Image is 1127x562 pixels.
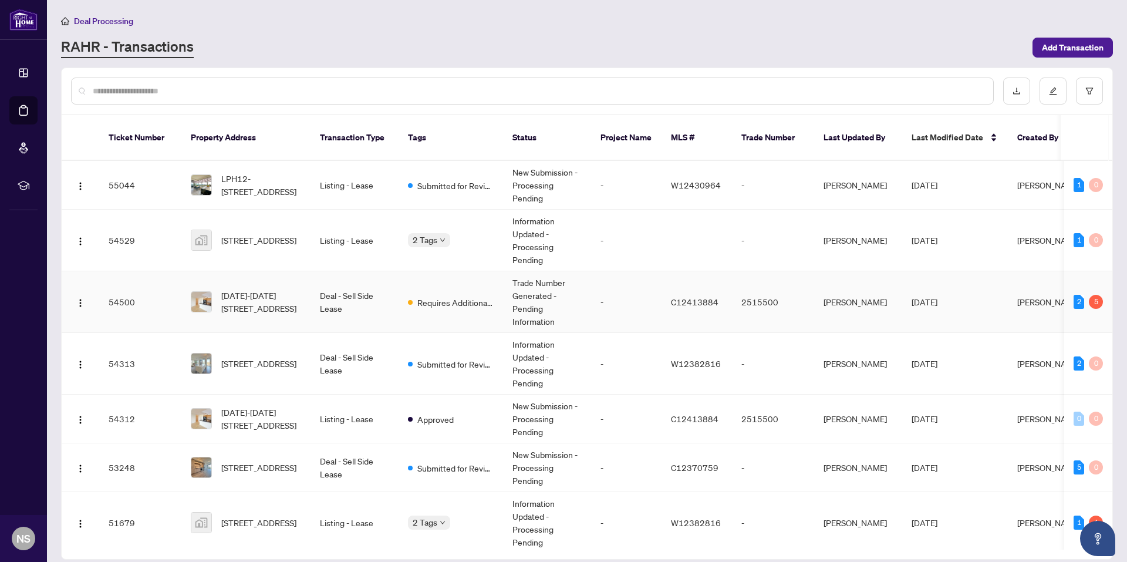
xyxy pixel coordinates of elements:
span: [PERSON_NAME] [1017,413,1081,424]
span: Submitted for Review [417,462,494,474]
span: W12382816 [671,517,721,528]
span: down [440,237,446,243]
button: Logo [71,231,90,250]
span: [STREET_ADDRESS] [221,357,296,370]
img: Logo [76,237,85,246]
td: Listing - Lease [311,395,399,443]
span: edit [1049,87,1057,95]
td: - [591,210,662,271]
div: 5 [1089,295,1103,309]
span: [DATE]-[DATE][STREET_ADDRESS] [221,406,301,432]
th: Last Updated By [814,115,902,161]
span: [STREET_ADDRESS] [221,516,296,529]
span: [STREET_ADDRESS] [221,234,296,247]
span: C12413884 [671,297,718,307]
td: Trade Number Generated - Pending Information [503,271,591,333]
img: Logo [76,360,85,369]
div: 0 [1089,412,1103,426]
img: logo [9,9,38,31]
span: C12370759 [671,462,718,473]
th: Project Name [591,115,662,161]
td: 53248 [99,443,181,492]
span: [DATE] [912,235,937,245]
td: [PERSON_NAME] [814,271,902,333]
th: Last Modified Date [902,115,1008,161]
img: Logo [76,181,85,191]
span: Approved [417,413,454,426]
span: 2 Tags [413,516,437,529]
button: Logo [71,176,90,194]
span: download [1013,87,1021,95]
td: - [591,333,662,395]
th: Created By [1008,115,1078,161]
button: Logo [71,458,90,477]
td: New Submission - Processing Pending [503,161,591,210]
span: Submitted for Review [417,358,494,371]
td: [PERSON_NAME] [814,161,902,210]
span: W12382816 [671,358,721,369]
th: Ticket Number [99,115,181,161]
span: [DATE]-[DATE][STREET_ADDRESS] [221,289,301,315]
div: 5 [1074,460,1084,474]
td: - [591,395,662,443]
button: filter [1076,78,1103,105]
img: Logo [76,298,85,308]
img: thumbnail-img [191,354,211,373]
span: Last Modified Date [912,131,983,144]
td: [PERSON_NAME] [814,395,902,443]
button: Logo [71,292,90,311]
td: Listing - Lease [311,161,399,210]
td: - [732,333,814,395]
td: - [591,271,662,333]
td: Listing - Lease [311,210,399,271]
td: Deal - Sell Side Lease [311,333,399,395]
th: Property Address [181,115,311,161]
td: Information Updated - Processing Pending [503,333,591,395]
div: 2 [1074,295,1084,309]
div: 0 [1089,233,1103,247]
td: - [732,492,814,554]
span: [DATE] [912,297,937,307]
span: Requires Additional Docs [417,296,494,309]
button: Open asap [1080,521,1115,556]
img: thumbnail-img [191,292,211,312]
span: filter [1085,87,1094,95]
span: 2 Tags [413,233,437,247]
span: [PERSON_NAME] [1017,297,1081,307]
img: thumbnail-img [191,175,211,195]
div: 0 [1089,178,1103,192]
td: 54313 [99,333,181,395]
span: [DATE] [912,462,937,473]
div: 0 [1074,412,1084,426]
div: 0 [1089,460,1103,474]
span: down [440,520,446,526]
span: [PERSON_NAME] [1017,180,1081,190]
button: Logo [71,513,90,532]
img: Logo [76,519,85,529]
td: Deal - Sell Side Lease [311,271,399,333]
span: C12413884 [671,413,718,424]
td: - [732,210,814,271]
th: Status [503,115,591,161]
span: [STREET_ADDRESS] [221,461,296,474]
td: Information Updated - Processing Pending [503,492,591,554]
div: 1 [1089,516,1103,530]
span: [DATE] [912,413,937,424]
td: 54500 [99,271,181,333]
td: [PERSON_NAME] [814,210,902,271]
span: [PERSON_NAME] [1017,358,1081,369]
td: New Submission - Processing Pending [503,395,591,443]
a: RAHR - Transactions [61,37,194,58]
td: [PERSON_NAME] [814,443,902,492]
div: 1 [1074,178,1084,192]
span: [PERSON_NAME] [1017,517,1081,528]
button: Logo [71,354,90,373]
td: [PERSON_NAME] [814,492,902,554]
td: 2515500 [732,271,814,333]
td: New Submission - Processing Pending [503,443,591,492]
td: 2515500 [732,395,814,443]
td: 54312 [99,395,181,443]
td: Information Updated - Processing Pending [503,210,591,271]
span: NS [16,530,31,547]
div: 1 [1074,516,1084,530]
